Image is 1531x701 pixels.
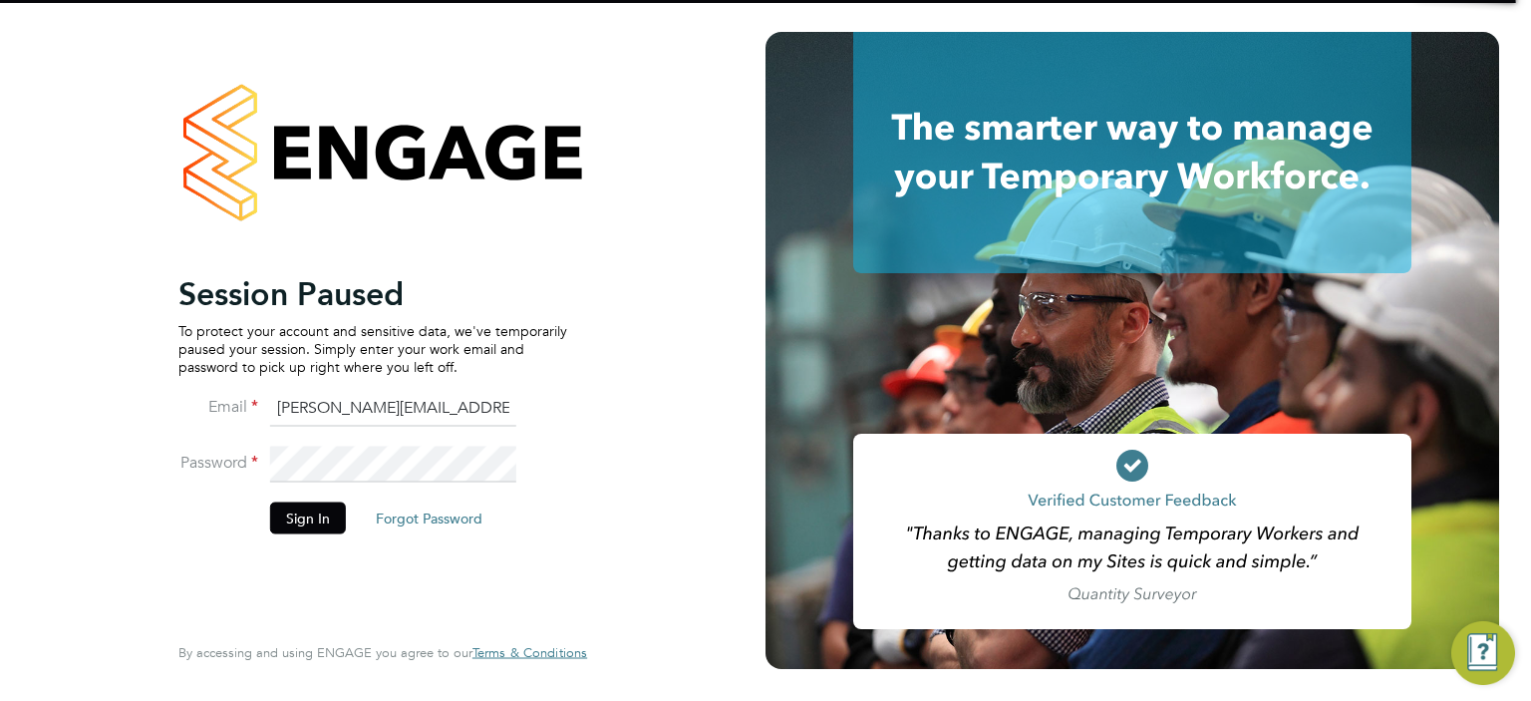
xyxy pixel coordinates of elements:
[178,321,567,376] p: To protect your account and sensitive data, we've temporarily paused your session. Simply enter y...
[178,644,587,661] span: By accessing and using ENGAGE you agree to our
[1451,621,1515,685] button: Engage Resource Center
[178,396,258,417] label: Email
[178,452,258,473] label: Password
[472,644,587,661] span: Terms & Conditions
[270,502,346,533] button: Sign In
[360,502,498,533] button: Forgot Password
[472,645,587,661] a: Terms & Conditions
[270,391,516,427] input: Enter your work email...
[178,273,567,313] h2: Session Paused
